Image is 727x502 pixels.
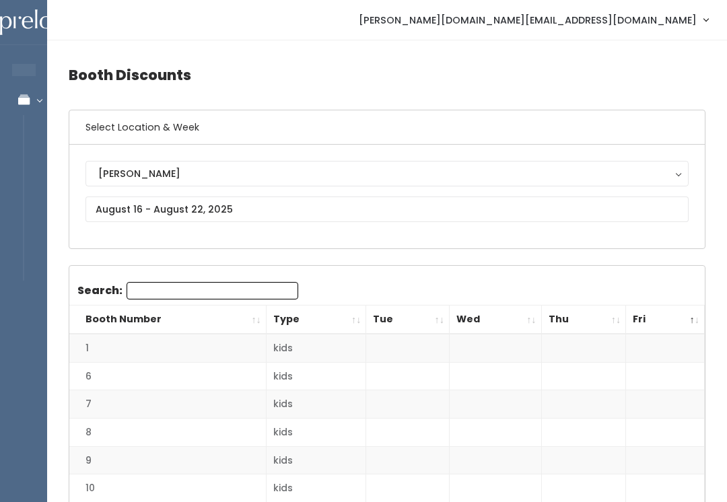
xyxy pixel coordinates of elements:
[541,306,626,334] th: Thu: activate to sort column ascending
[127,282,298,299] input: Search:
[69,57,705,94] h4: Booth Discounts
[626,306,705,334] th: Fri: activate to sort column descending
[69,110,705,145] h6: Select Location & Week
[69,362,266,390] td: 6
[266,419,366,447] td: kids
[85,161,689,186] button: [PERSON_NAME]
[69,390,266,419] td: 7
[345,5,722,34] a: [PERSON_NAME][DOMAIN_NAME][EMAIL_ADDRESS][DOMAIN_NAME]
[69,419,266,447] td: 8
[266,446,366,474] td: kids
[266,306,366,334] th: Type: activate to sort column ascending
[366,306,450,334] th: Tue: activate to sort column ascending
[77,282,298,299] label: Search:
[98,166,676,181] div: [PERSON_NAME]
[359,13,697,28] span: [PERSON_NAME][DOMAIN_NAME][EMAIL_ADDRESS][DOMAIN_NAME]
[266,334,366,362] td: kids
[69,334,266,362] td: 1
[266,362,366,390] td: kids
[266,390,366,419] td: kids
[69,306,266,334] th: Booth Number: activate to sort column ascending
[450,306,542,334] th: Wed: activate to sort column ascending
[85,196,689,222] input: August 16 - August 22, 2025
[69,446,266,474] td: 9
